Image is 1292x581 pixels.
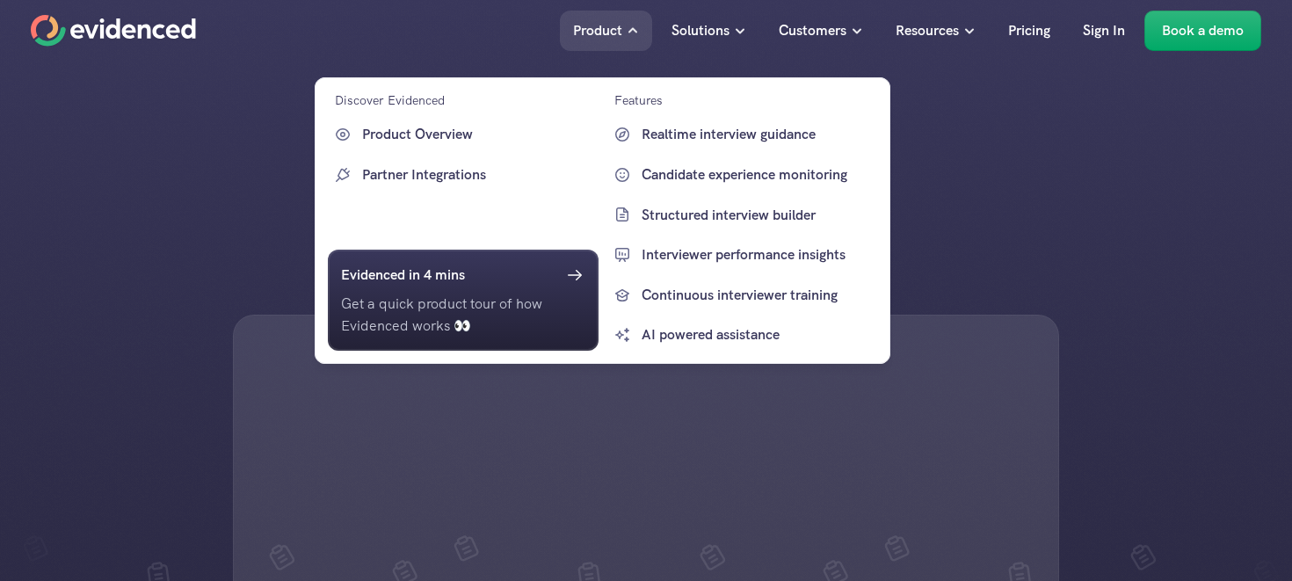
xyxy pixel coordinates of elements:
[1070,11,1138,51] a: Sign In
[607,319,878,351] a: AI powered assistance
[614,91,663,110] p: Features
[607,239,878,271] a: Interviewer performance insights
[328,159,599,191] a: Partner Integrations
[573,19,622,42] p: Product
[642,203,874,226] p: Structured interview builder
[328,250,599,351] a: Evidenced in 4 minsGet a quick product tour of how Evidenced works 👀
[335,91,445,110] p: Discover Evidenced
[607,159,878,191] a: Candidate experience monitoring
[328,119,599,150] a: Product Overview
[671,19,729,42] p: Solutions
[1008,19,1050,42] p: Pricing
[642,163,874,186] p: Candidate experience monitoring
[362,163,594,186] p: Partner Integrations
[1144,11,1261,51] a: Book a demo
[31,15,196,47] a: Home
[642,323,874,346] p: AI powered assistance
[362,123,594,146] p: Product Overview
[607,119,878,150] a: Realtime interview guidance
[995,11,1063,51] a: Pricing
[896,19,959,42] p: Resources
[642,123,874,146] p: Realtime interview guidance
[1162,19,1244,42] p: Book a demo
[341,264,465,287] h6: Evidenced in 4 mins
[1083,19,1125,42] p: Sign In
[341,293,585,338] p: Get a quick product tour of how Evidenced works 👀
[607,199,878,230] a: Structured interview builder
[779,19,846,42] p: Customers
[607,280,878,311] a: Continuous interviewer training
[642,284,874,307] p: Continuous interviewer training
[642,243,874,266] p: Interviewer performance insights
